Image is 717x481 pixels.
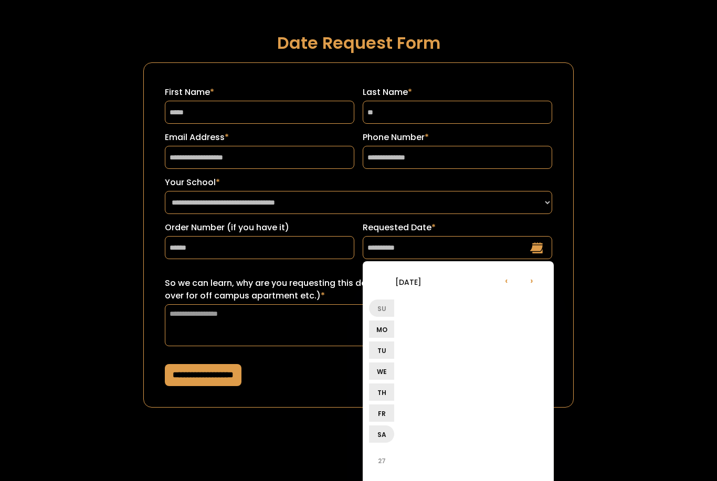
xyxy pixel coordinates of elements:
[369,300,394,317] li: Su
[369,362,394,380] li: We
[369,448,394,473] li: 27
[363,86,552,99] label: Last Name
[369,404,394,422] li: Fr
[369,320,394,338] li: Mo
[165,277,552,302] label: So we can learn, why are you requesting this date? (ex: sorority recruitment, lease turn over for...
[369,341,394,359] li: Tu
[369,383,394,401] li: Th
[363,131,552,144] label: Phone Number
[143,62,574,408] form: Request a Date Form
[165,86,354,99] label: First Name
[363,221,552,234] label: Requested Date
[494,268,519,293] li: ‹
[165,131,354,144] label: Email Address
[369,425,394,443] li: Sa
[165,176,552,189] label: Your School
[165,221,354,234] label: Order Number (if you have it)
[369,269,448,294] li: [DATE]
[519,268,544,293] li: ›
[143,34,574,52] h1: Date Request Form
